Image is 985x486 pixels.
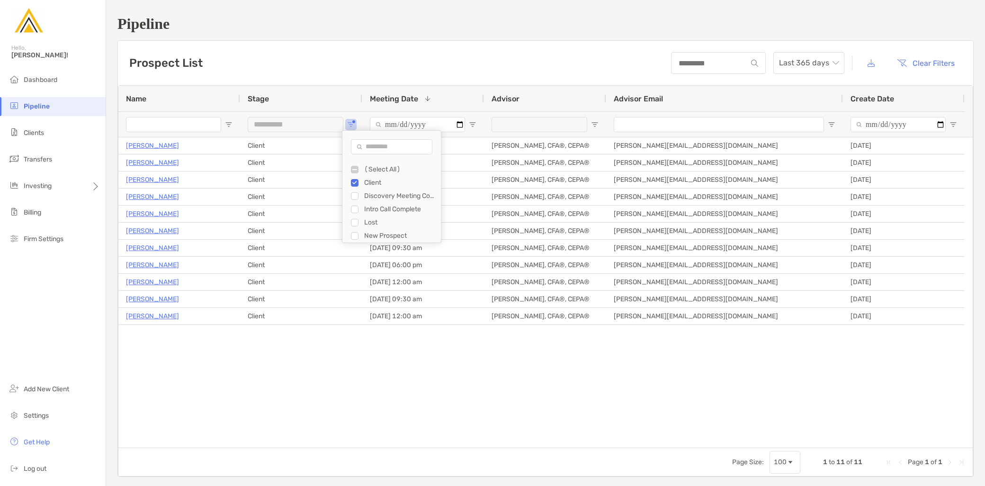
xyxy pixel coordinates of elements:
span: Get Help [24,438,50,446]
a: [PERSON_NAME] [126,225,179,237]
div: [DATE] 12:00 am [362,274,484,290]
span: 1 [823,458,827,466]
span: Settings [24,412,49,420]
div: [PERSON_NAME][EMAIL_ADDRESS][DOMAIN_NAME] [606,308,843,324]
div: [DATE] [843,154,965,171]
span: [PERSON_NAME]! [11,51,100,59]
div: (Select All) [364,165,435,173]
span: 1 [925,458,929,466]
div: [PERSON_NAME], CFA®, CEPA® [484,189,606,205]
span: of [931,458,937,466]
div: [DATE] [843,257,965,273]
span: Meeting Date [370,94,418,103]
a: [PERSON_NAME] [126,310,179,322]
img: firm-settings icon [9,233,20,244]
div: [PERSON_NAME][EMAIL_ADDRESS][DOMAIN_NAME] [606,240,843,256]
span: Dashboard [24,76,57,84]
div: [DATE] [843,223,965,239]
a: [PERSON_NAME] [126,157,179,169]
span: Investing [24,182,52,190]
input: Create Date Filter Input [851,117,946,132]
div: [DATE] 06:00 pm [362,257,484,273]
div: [PERSON_NAME], CFA®, CEPA® [484,223,606,239]
div: Client [240,171,362,188]
div: [PERSON_NAME], CFA®, CEPA® [484,206,606,222]
a: [PERSON_NAME] [126,259,179,271]
div: [PERSON_NAME][EMAIL_ADDRESS][DOMAIN_NAME] [606,223,843,239]
div: Client [240,189,362,205]
img: settings icon [9,409,20,421]
div: Filter List [342,163,441,256]
span: Advisor Email [614,94,663,103]
span: of [846,458,852,466]
input: Meeting Date Filter Input [370,117,465,132]
div: [PERSON_NAME], CFA®, CEPA® [484,308,606,324]
div: Column Filter [342,130,441,243]
input: Advisor Email Filter Input [614,117,824,132]
div: New Prospect [364,232,435,240]
a: [PERSON_NAME] [126,191,179,203]
div: [DATE] 12:00 am [362,308,484,324]
span: to [829,458,835,466]
h3: Prospect List [129,56,203,70]
span: Log out [24,465,46,473]
span: Stage [248,94,269,103]
div: [PERSON_NAME], CFA®, CEPA® [484,154,606,171]
div: [PERSON_NAME][EMAIL_ADDRESS][DOMAIN_NAME] [606,171,843,188]
div: [PERSON_NAME][EMAIL_ADDRESS][DOMAIN_NAME] [606,291,843,307]
div: Previous Page [896,459,904,466]
span: Create Date [851,94,894,103]
div: Discovery Meeting Complete [364,192,435,200]
a: [PERSON_NAME] [126,140,179,152]
a: [PERSON_NAME] [126,174,179,186]
input: Search filter values [351,139,432,154]
span: Clients [24,129,44,137]
button: Clear Filters [890,53,962,73]
h1: Pipeline [117,15,974,33]
img: investing icon [9,180,20,191]
img: Zoe Logo [11,4,45,38]
button: Open Filter Menu [347,121,355,128]
div: Client [240,206,362,222]
a: [PERSON_NAME] [126,242,179,254]
div: [PERSON_NAME], CFA®, CEPA® [484,171,606,188]
div: Client [240,137,362,154]
button: Open Filter Menu [949,121,957,128]
div: [PERSON_NAME][EMAIL_ADDRESS][DOMAIN_NAME] [606,206,843,222]
div: Client [240,240,362,256]
img: pipeline icon [9,100,20,111]
div: [DATE] [843,137,965,154]
img: clients icon [9,126,20,138]
span: Firm Settings [24,235,63,243]
button: Open Filter Menu [225,121,233,128]
p: [PERSON_NAME] [126,276,179,288]
span: Transfers [24,155,52,163]
div: Next Page [946,459,954,466]
div: [PERSON_NAME], CFA®, CEPA® [484,291,606,307]
span: Billing [24,208,41,216]
div: [DATE] 09:30 am [362,291,484,307]
span: 11 [854,458,862,466]
div: First Page [885,459,893,466]
div: [DATE] 09:30 am [362,240,484,256]
button: Open Filter Menu [828,121,835,128]
div: Client [240,154,362,171]
div: [DATE] [843,171,965,188]
span: 11 [836,458,845,466]
div: Client [364,179,435,187]
div: Client [240,308,362,324]
span: Name [126,94,146,103]
a: [PERSON_NAME] [126,208,179,220]
div: [DATE] [843,274,965,290]
span: Last 365 days [779,53,839,73]
img: add_new_client icon [9,383,20,394]
div: [DATE] [843,206,965,222]
span: Page [908,458,923,466]
button: Open Filter Menu [469,121,476,128]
